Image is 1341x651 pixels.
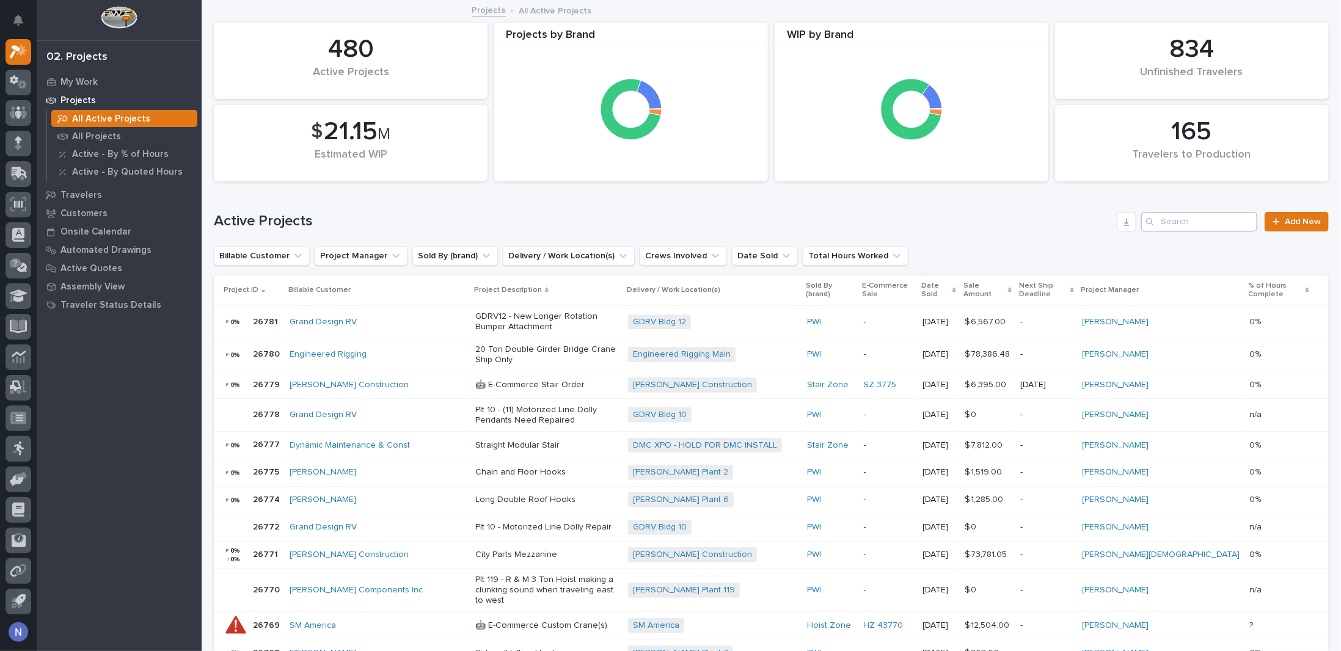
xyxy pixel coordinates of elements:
a: Active Quotes [37,259,202,277]
p: [DATE] [923,317,955,327]
p: - [864,410,913,420]
a: Projects [37,91,202,109]
a: [PERSON_NAME] [1083,410,1149,420]
div: WIP by Brand [775,29,1048,49]
a: [PERSON_NAME][DEMOGRAPHIC_DATA] [1083,550,1240,560]
p: Plt 10 - (11) Motorized Line Dolly Pendants Need Repaired [475,405,618,426]
button: Total Hours Worked [803,246,908,266]
p: Active - By % of Hours [72,149,169,160]
p: Straight Modular Stair [475,440,618,451]
div: 165 [1076,117,1308,147]
button: users-avatar [5,619,31,645]
a: HZ 43770 [864,620,904,631]
a: [PERSON_NAME] Plant 2 [633,467,728,478]
p: 0% [1250,315,1264,327]
a: [PERSON_NAME] Construction [290,550,409,560]
p: 0% [1250,547,1264,560]
p: Billable Customer [288,283,351,297]
p: Delivery / Work Location(s) [627,283,720,297]
input: Search [1141,212,1257,231]
a: Active - By Quoted Hours [47,163,202,180]
a: All Active Projects [47,110,202,127]
p: 26778 [253,407,282,420]
p: Traveler Status Details [60,300,161,311]
p: [DATE] [923,550,955,560]
tr: 2677226772 Grand Design RV Plt 10 - Motorized Line Dolly RepairGDRV Bldg 10 PWI -[DATE]$ 0$ 0 -[P... [214,514,1329,541]
p: $ 7,812.00 [965,438,1005,451]
p: City Parts Mezzanine [475,550,618,560]
span: M [378,126,390,142]
p: $ 1,285.00 [965,492,1006,505]
p: - [864,349,913,360]
p: - [864,317,913,327]
a: Add New [1265,212,1329,231]
a: GDRV Bldg 10 [633,410,687,420]
a: Hoist Zone [807,620,851,631]
p: 0% [1250,347,1264,360]
div: 480 [235,34,467,65]
p: Date Sold [921,279,949,302]
a: Traveler Status Details [37,296,202,314]
a: Stair Zone [807,380,849,390]
button: Date Sold [732,246,798,266]
p: [DATE] [923,585,955,595]
a: DMC XPO - HOLD FOR DMC INSTALL [633,440,777,451]
p: 26779 [253,377,282,390]
p: - [864,522,913,533]
h1: Active Projects [214,213,1112,230]
a: [PERSON_NAME] [1083,440,1149,451]
p: - [1020,550,1073,560]
a: Dynamic Maintenance & Const [290,440,410,451]
div: 834 [1076,34,1308,65]
a: PWI [807,349,821,360]
a: Grand Design RV [290,410,357,420]
div: Unfinished Travelers [1076,66,1308,92]
p: - [1020,349,1073,360]
a: Stair Zone [807,440,849,451]
p: [DATE] [923,410,955,420]
a: [PERSON_NAME] [290,467,356,478]
div: Travelers to Production [1076,148,1308,174]
p: Chain and Floor Hooks [475,467,618,478]
p: 26770 [253,583,282,595]
span: $ [311,120,323,144]
div: Active Projects [235,66,467,92]
a: PWI [807,550,821,560]
p: - [864,585,913,595]
p: % of Hours Complete [1249,279,1303,302]
p: $ 0 [965,583,979,595]
p: $ 78,386.48 [965,347,1012,360]
p: [DATE] [923,620,955,631]
p: - [864,440,913,451]
a: Grand Design RV [290,317,357,327]
p: - [1020,620,1073,631]
p: n/a [1250,407,1265,420]
p: Next Ship Deadline [1019,279,1067,302]
p: 0% [1250,377,1264,390]
p: - [1020,585,1073,595]
tr: 2677726777 Dynamic Maintenance & Const Straight Modular StairDMC XPO - HOLD FOR DMC INSTALL Stair... [214,431,1329,459]
a: PWI [807,467,821,478]
span: Add New [1285,217,1321,226]
a: [PERSON_NAME] [1083,522,1149,533]
p: 🤖 E-Commerce Custom Crane(s) [475,620,618,631]
a: [PERSON_NAME] [1083,380,1149,390]
button: Project Manager [315,246,407,266]
button: Delivery / Work Location(s) [503,246,635,266]
a: Projects [472,2,506,16]
tr: 2678126781 Grand Design RV GDRV12 - New Longer Rotation Bumper AttachmentGDRV Bldg 12 PWI -[DATE]... [214,305,1329,338]
p: $ 6,567.00 [965,315,1008,327]
p: 26781 [253,315,280,327]
tr: 2677026770 [PERSON_NAME] Components Inc Plt 119 - R & M 3 Ton Hoist making a clunking sound when ... [214,569,1329,612]
div: Notifications [15,15,31,34]
span: 21.15 [324,119,378,145]
p: - [1020,495,1073,505]
p: $ 0 [965,520,979,533]
a: PWI [807,522,821,533]
p: - [864,495,913,505]
div: Estimated WIP [235,148,467,174]
a: [PERSON_NAME] Construction [633,380,752,390]
a: Assembly View [37,277,202,296]
a: [PERSON_NAME] [1083,349,1149,360]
